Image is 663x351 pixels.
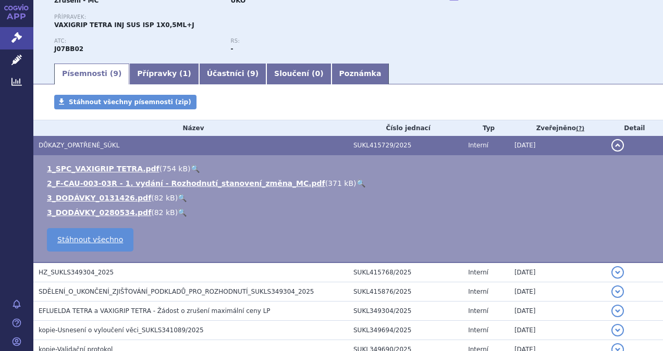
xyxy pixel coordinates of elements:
a: 🔍 [357,179,365,187]
th: Typ [463,120,509,136]
span: kopie-Usnesení o vyloučení věci_SUKLS341089/2025 [39,327,204,334]
a: Přípravky (1) [129,64,199,84]
a: 3_DODÁVKY_0280534.pdf [47,208,151,217]
td: [DATE] [509,136,606,155]
a: 🔍 [178,194,187,202]
td: [DATE] [509,282,606,302]
button: detail [611,305,624,317]
span: 9 [250,69,255,78]
a: Stáhnout všechny písemnosti (zip) [54,95,197,109]
a: Stáhnout všechno [47,228,133,252]
strong: CHŘIPKA, INAKTIVOVANÁ VAKCÍNA, ŠTĚPENÝ VIRUS NEBO POVRCHOVÝ ANTIGEN [54,45,83,53]
span: 754 kB [162,165,188,173]
li: ( ) [47,193,653,203]
a: Písemnosti (9) [54,64,129,84]
a: 3_DODÁVKY_0131426.pdf [47,194,151,202]
li: ( ) [47,178,653,189]
span: 371 kB [328,179,353,187]
td: SUKL349694/2025 [348,321,463,340]
span: 1 [183,69,188,78]
th: Název [33,120,348,136]
span: Interní [468,142,488,149]
td: [DATE] [509,302,606,321]
td: SUKL415876/2025 [348,282,463,302]
span: EFLUELDA TETRA a VAXIGRIP TETRA - Žádost o zrušení maximální ceny LP [39,307,271,315]
a: 🔍 [178,208,187,217]
a: 1_SPC_VAXIGRIP TETRA.pdf [47,165,159,173]
span: DŮKAZY_OPATŘENÉ_SÚKL [39,142,119,149]
td: SUKL415729/2025 [348,136,463,155]
a: Sloučení (0) [266,64,331,84]
p: Přípravek: [54,14,407,20]
th: Zveřejněno [509,120,606,136]
span: Interní [468,307,488,315]
p: RS: [230,38,396,44]
span: SDĚLENÍ_O_UKONČENÍ_ZJIŠŤOVÁNÍ_PODKLADŮ_PRO_ROZHODNUTÍ_SUKLS349304_2025 [39,288,314,295]
li: ( ) [47,164,653,174]
a: 🔍 [191,165,200,173]
span: 82 kB [154,208,175,217]
span: 82 kB [154,194,175,202]
span: Interní [468,288,488,295]
button: detail [611,324,624,336]
th: Číslo jednací [348,120,463,136]
li: ( ) [47,207,653,218]
span: VAXIGRIP TETRA INJ SUS ISP 1X0,5ML+J [54,21,194,29]
button: detail [611,285,624,298]
a: 2_F-CAU-003-03R - 1. vydání - Rozhodnutí_stanovení_změna_MC.pdf [47,179,325,187]
button: detail [611,266,624,279]
td: SUKL349304/2025 [348,302,463,321]
span: 0 [315,69,320,78]
p: ATC: [54,38,220,44]
span: 9 [113,69,118,78]
span: Interní [468,327,488,334]
abbr: (?) [576,125,584,132]
button: detail [611,139,624,152]
span: HZ_SUKLS349304_2025 [39,269,114,276]
span: Stáhnout všechny písemnosti (zip) [69,98,191,106]
a: Účastníci (9) [199,64,266,84]
a: Poznámka [331,64,389,84]
td: SUKL415768/2025 [348,262,463,282]
th: Detail [606,120,663,136]
span: Interní [468,269,488,276]
td: [DATE] [509,321,606,340]
strong: - [230,45,233,53]
td: [DATE] [509,262,606,282]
